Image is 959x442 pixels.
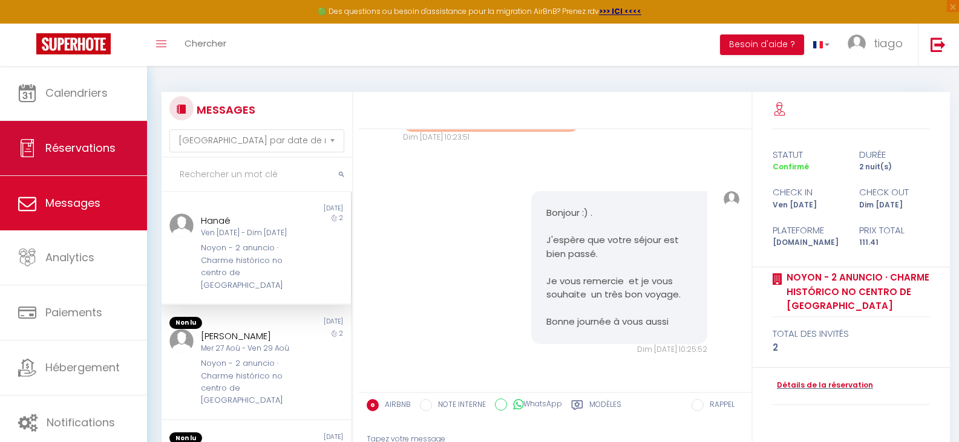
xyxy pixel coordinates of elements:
div: Ven [DATE] [765,200,851,211]
div: 2 [773,340,931,355]
img: ... [169,329,194,353]
span: 2 [339,329,343,338]
img: ... [169,213,194,238]
div: check out [851,185,938,200]
div: check in [765,185,851,200]
a: >>> ICI <<<< [599,6,641,16]
span: Réservations [45,140,116,155]
div: [DOMAIN_NAME] [765,237,851,249]
pre: Bonjour :) . J'espère que votre séjour est bien passé. Je vous remercie et je vous souhaite un tr... [546,206,693,329]
div: Mer 27 Aoû - Ven 29 Aoû [201,343,295,354]
a: ... tiago [839,24,918,66]
div: 111.41 [851,237,938,249]
h3: MESSAGES [194,96,255,123]
div: [PERSON_NAME] [201,329,295,343]
label: WhatsApp [507,398,562,412]
span: 2 [339,213,343,223]
a: Chercher [175,24,235,66]
div: Hanaé [201,213,295,228]
div: Noyon - 2 anuncio · Charme histórico no centro de [GEOGRAPHIC_DATA] [201,242,295,291]
div: total des invités [773,327,931,341]
img: Super Booking [36,33,111,54]
div: Noyon - 2 anuncio · Charme histórico no centro de [GEOGRAPHIC_DATA] [201,357,295,407]
div: Dim [DATE] [851,200,938,211]
img: ... [848,34,866,53]
div: 2 nuit(s) [851,161,938,173]
span: Non lu [169,317,202,329]
img: ... [724,191,740,207]
span: Messages [45,195,100,210]
span: Notifications [47,415,115,430]
label: AIRBNB [379,399,411,412]
div: Prix total [851,223,938,238]
label: RAPPEL [704,399,735,412]
div: [DATE] [256,317,350,329]
div: Dim [DATE] 10:25:52 [531,344,708,356]
div: statut [765,148,851,162]
span: Analytics [45,250,94,265]
div: [DATE] [256,204,350,213]
button: Besoin d'aide ? [720,34,804,55]
label: Modèles [589,399,621,414]
div: Ven [DATE] - Dim [DATE] [201,227,295,239]
input: Rechercher un mot clé [162,158,352,192]
span: Chercher [185,37,226,50]
span: tiago [874,36,903,51]
span: Paiements [45,305,102,320]
a: Noyon - 2 anuncio · Charme histórico no centro de [GEOGRAPHIC_DATA] [782,270,931,313]
img: logout [931,37,946,52]
div: durée [851,148,938,162]
div: Dim [DATE] 10:23:51 [403,132,580,143]
a: Détails de la réservation [773,380,873,391]
span: Calendriers [45,85,108,100]
span: Hébergement [45,360,120,375]
div: Plateforme [765,223,851,238]
label: NOTE INTERNE [432,399,486,412]
span: Confirmé [773,161,809,172]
